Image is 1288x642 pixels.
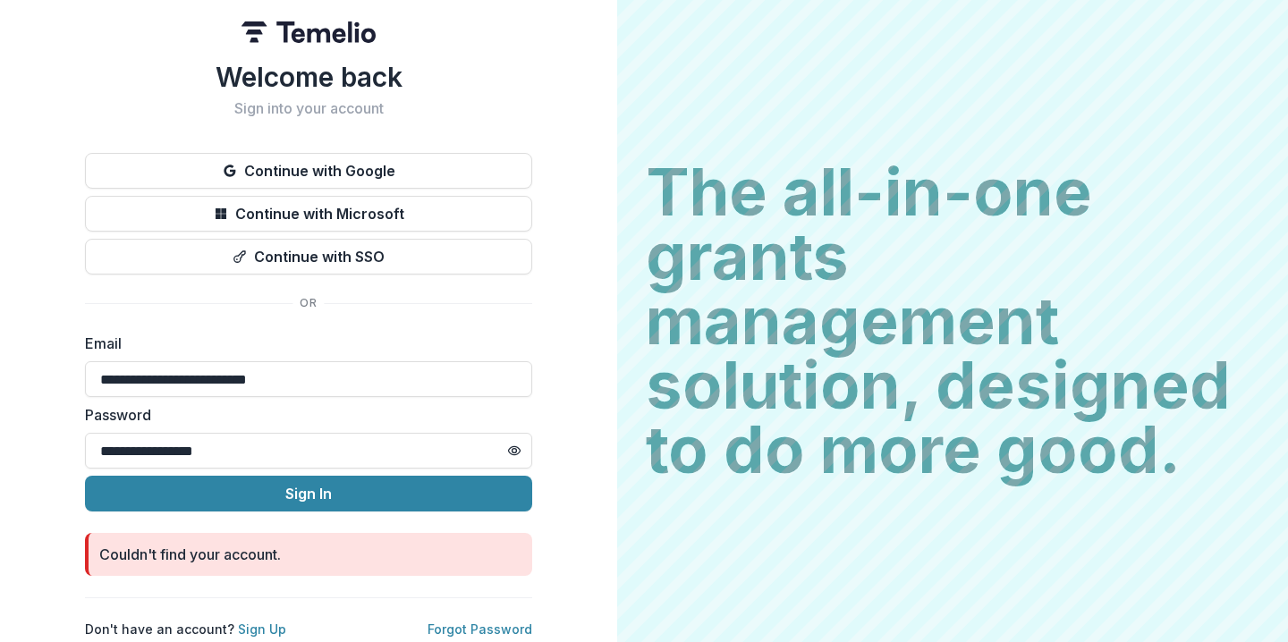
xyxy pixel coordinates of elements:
button: Continue with Google [85,153,532,189]
button: Continue with SSO [85,239,532,275]
button: Continue with Microsoft [85,196,532,232]
button: Sign In [85,476,532,511]
a: Forgot Password [428,621,532,637]
a: Sign Up [238,621,286,637]
p: Don't have an account? [85,620,286,638]
label: Email [85,333,521,354]
h2: Sign into your account [85,100,532,117]
label: Password [85,404,521,426]
img: Temelio [241,21,376,43]
button: Toggle password visibility [500,436,529,465]
div: Couldn't find your account. [99,544,281,565]
h1: Welcome back [85,61,532,93]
